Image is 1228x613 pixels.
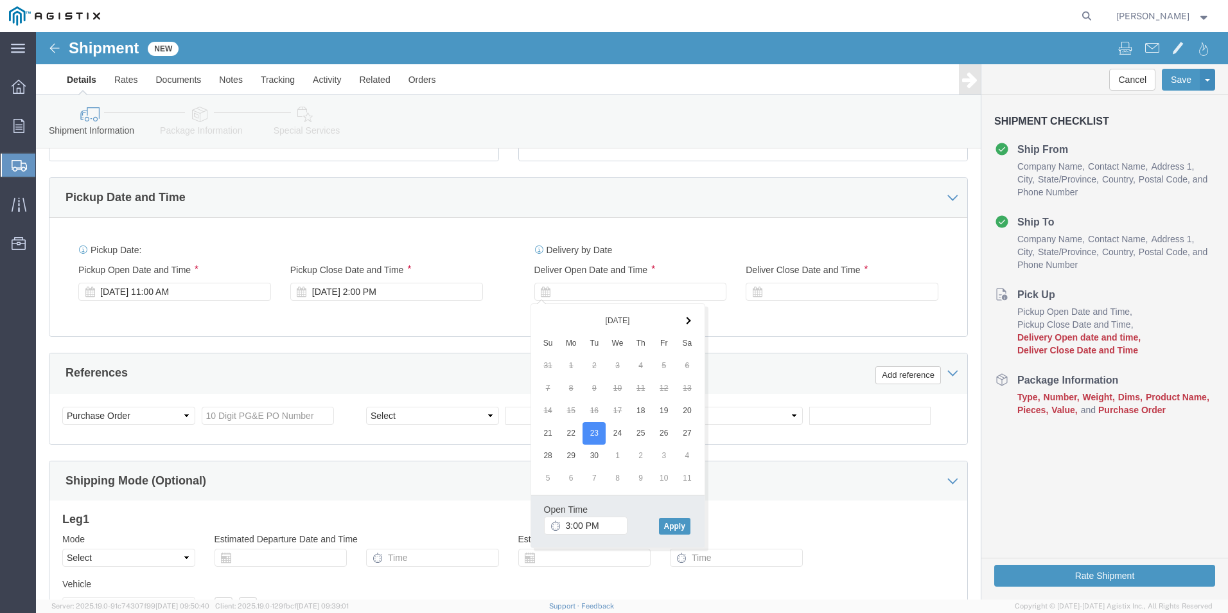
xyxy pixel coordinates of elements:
span: Client: 2025.19.0-129fbcf [215,602,349,610]
span: [DATE] 09:39:01 [297,602,349,610]
a: Feedback [581,602,614,610]
span: Server: 2025.19.0-91c74307f99 [51,602,209,610]
span: Copyright © [DATE]-[DATE] Agistix Inc., All Rights Reserved [1015,601,1213,612]
a: Support [549,602,581,610]
img: logo [9,6,100,26]
button: [PERSON_NAME] [1116,8,1211,24]
span: [DATE] 09:50:40 [155,602,209,610]
span: Robert Frazier [1116,9,1189,23]
iframe: FS Legacy Container [36,32,1228,600]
